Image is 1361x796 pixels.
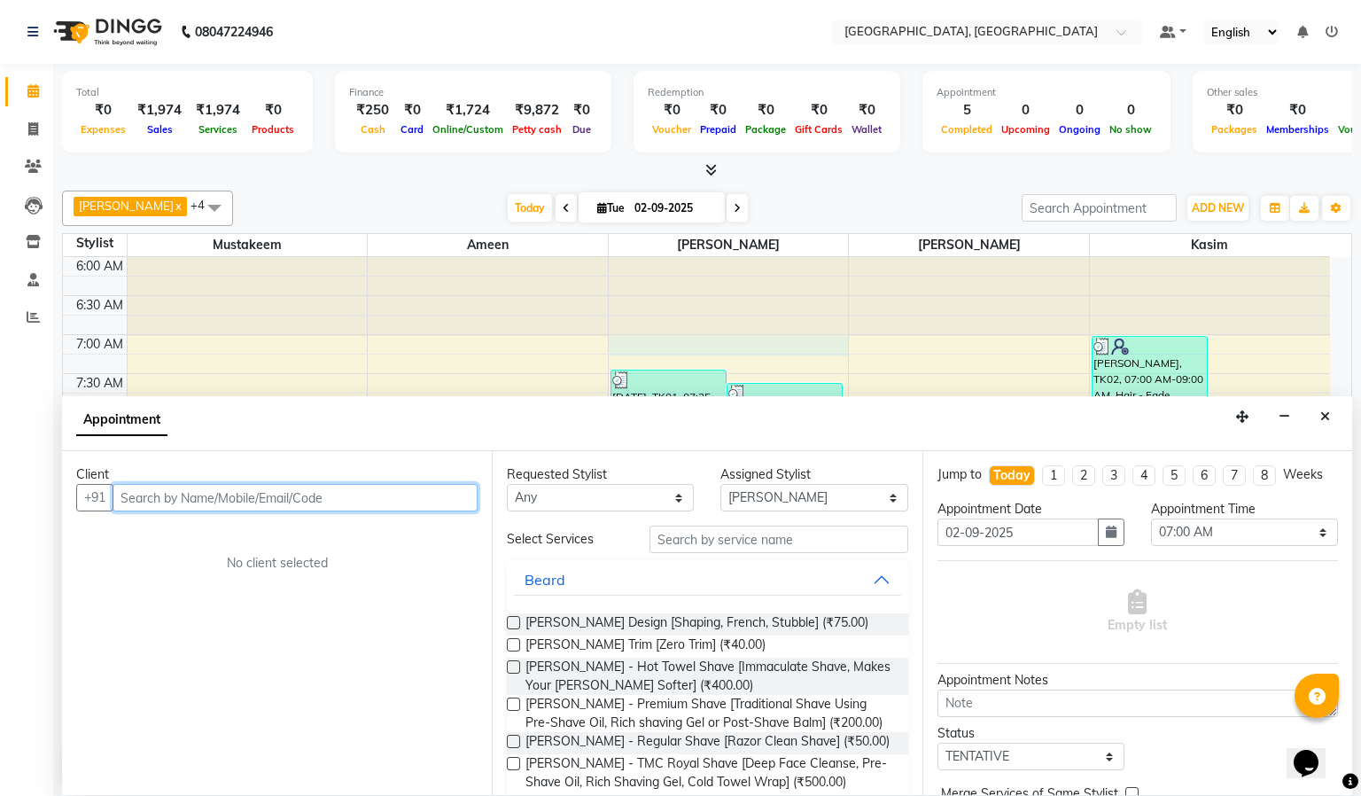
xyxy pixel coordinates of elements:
[525,754,893,792] span: [PERSON_NAME] - TMC Royal Shave [Deep Face Cleanse, Pre-Shave Oil, Rich Shaving Gel, Cold Towel W...
[1108,589,1167,635] span: Empty list
[1253,465,1276,486] li: 8
[611,371,726,408] div: [DATE], TK01, 07:25 AM-07:55 AM, [PERSON_NAME] Design [Shaping, French, Stubble]
[508,123,566,136] span: Petty cash
[847,100,886,121] div: ₹0
[143,123,177,136] span: Sales
[566,100,597,121] div: ₹0
[79,199,174,213] span: [PERSON_NAME]
[396,100,428,121] div: ₹0
[1054,100,1105,121] div: 0
[128,234,368,256] span: Mustakeem
[1151,500,1338,519] div: Appointment Time
[849,234,1089,256] span: [PERSON_NAME]
[368,234,608,256] span: Ameen
[937,671,1338,690] div: Appointment Notes
[525,658,893,695] span: [PERSON_NAME] - Hot Towel Shave [Immaculate Shave, Makes Your [PERSON_NAME] Softer] (₹400.00)
[696,123,741,136] span: Prepaid
[525,636,766,658] span: [PERSON_NAME] Trim [Zero Trim] (₹40.00)
[1262,123,1334,136] span: Memberships
[189,100,247,121] div: ₹1,974
[937,85,1156,100] div: Appointment
[1132,465,1155,486] li: 4
[937,465,982,484] div: Jump to
[191,198,218,212] span: +4
[119,554,435,573] div: No client selected
[937,100,997,121] div: 5
[247,100,299,121] div: ₹0
[696,100,741,121] div: ₹0
[1223,465,1246,486] li: 7
[76,465,478,484] div: Client
[1312,403,1338,431] button: Close
[1192,201,1244,215] span: ADD NEW
[356,123,390,136] span: Cash
[507,465,694,484] div: Requested Stylist
[1105,100,1156,121] div: 0
[76,85,299,100] div: Total
[1287,725,1343,778] iframe: chat widget
[937,500,1124,519] div: Appointment Date
[508,194,552,222] span: Today
[727,384,842,500] div: [PERSON_NAME], TK03, 07:35 AM-09:05 AM, Hair - New Look [Change of Style],[PERSON_NAME] Design [S...
[76,123,130,136] span: Expenses
[1262,100,1334,121] div: ₹0
[847,123,886,136] span: Wallet
[1090,234,1330,256] span: Kasim
[525,569,565,590] div: Beard
[494,530,636,549] div: Select Services
[349,85,597,100] div: Finance
[428,123,508,136] span: Online/Custom
[997,123,1054,136] span: Upcoming
[76,404,167,436] span: Appointment
[525,732,890,754] span: [PERSON_NAME] - Regular Shave [Razor Clean Shave] (₹50.00)
[1193,465,1216,486] li: 6
[937,724,1124,743] div: Status
[525,613,868,636] span: [PERSON_NAME] Design [Shaping, French, Stubble] (₹75.00)
[1187,196,1248,221] button: ADD NEW
[508,100,566,121] div: ₹9,872
[247,123,299,136] span: Products
[1042,465,1065,486] li: 1
[741,100,790,121] div: ₹0
[73,335,127,354] div: 7:00 AM
[649,526,908,553] input: Search by service name
[629,195,718,222] input: 2025-09-02
[194,123,242,136] span: Services
[428,100,508,121] div: ₹1,724
[1207,123,1262,136] span: Packages
[73,257,127,276] div: 6:00 AM
[1207,100,1262,121] div: ₹0
[1105,123,1156,136] span: No show
[1054,123,1105,136] span: Ongoing
[63,234,127,253] div: Stylist
[997,100,1054,121] div: 0
[720,465,907,484] div: Assigned Stylist
[993,466,1030,485] div: Today
[130,100,189,121] div: ₹1,974
[396,123,428,136] span: Card
[514,564,900,596] button: Beard
[937,519,1099,546] input: yyyy-mm-dd
[648,100,696,121] div: ₹0
[525,695,893,732] span: [PERSON_NAME] - Premium Shave [Traditional Shave Using Pre-Shave Oil, Rich shaving Gel or Post-Sh...
[174,199,182,213] a: x
[648,85,886,100] div: Redemption
[1093,337,1207,494] div: [PERSON_NAME], TK02, 07:00 AM-09:00 AM, Hair - Fade Haircut [Blends to Skin],[PERSON_NAME] Design...
[76,100,130,121] div: ₹0
[648,123,696,136] span: Voucher
[609,234,849,256] span: [PERSON_NAME]
[113,484,478,511] input: Search by Name/Mobile/Email/Code
[45,7,167,57] img: logo
[76,484,113,511] button: +91
[1072,465,1095,486] li: 2
[1283,465,1323,484] div: Weeks
[1102,465,1125,486] li: 3
[790,100,847,121] div: ₹0
[568,123,595,136] span: Due
[73,296,127,315] div: 6:30 AM
[73,374,127,393] div: 7:30 AM
[593,201,629,215] span: Tue
[1022,194,1177,222] input: Search Appointment
[937,123,997,136] span: Completed
[1163,465,1186,486] li: 5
